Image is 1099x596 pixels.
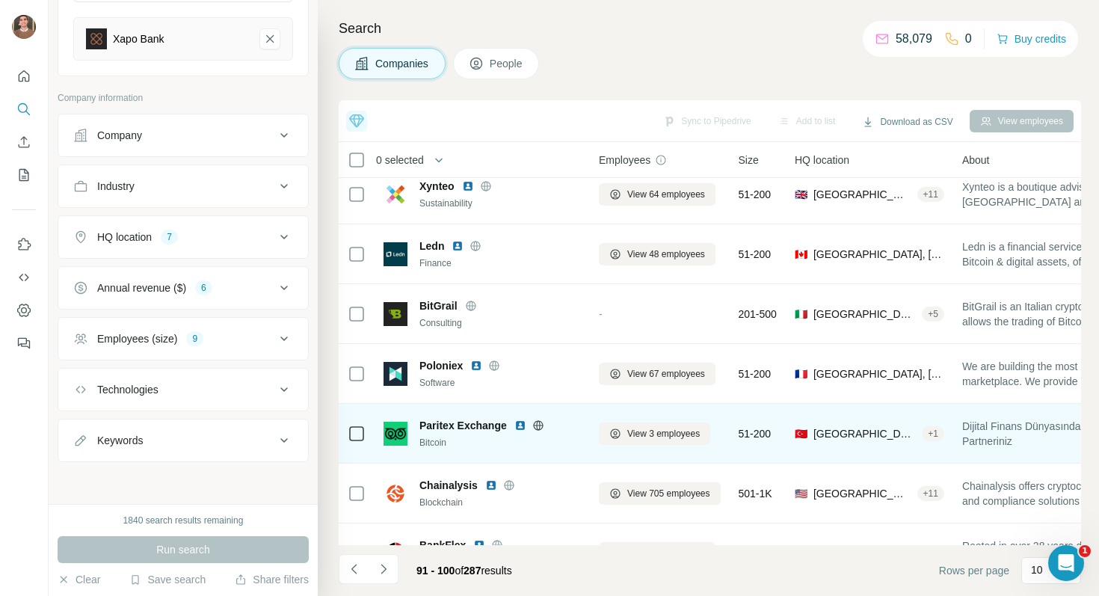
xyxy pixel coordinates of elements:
[739,486,772,501] span: 501-1K
[599,482,721,505] button: View 705 employees
[384,242,407,266] img: Logo of Ledn
[12,264,36,291] button: Use Surfe API
[97,230,152,245] div: HQ location
[795,426,807,441] span: 🇹🇷
[962,153,990,168] span: About
[12,297,36,324] button: Dashboard
[1031,562,1043,577] p: 10
[795,153,849,168] span: HQ location
[416,565,455,577] span: 91 - 100
[58,91,309,105] p: Company information
[419,496,581,509] div: Blockchain
[939,563,1009,578] span: Rows per page
[739,307,777,322] span: 201-500
[922,427,944,440] div: + 1
[97,382,158,397] div: Technologies
[384,362,407,386] img: Logo of Poloniex
[235,572,309,587] button: Share filters
[462,180,474,192] img: LinkedIn logo
[384,482,407,506] img: Logo of Chainalysis
[813,486,911,501] span: [GEOGRAPHIC_DATA], [US_STATE]
[384,422,407,446] img: Logo of Paritex Exchange
[813,247,944,262] span: [GEOGRAPHIC_DATA], [GEOGRAPHIC_DATA]
[795,187,807,202] span: 🇬🇧
[514,420,526,431] img: LinkedIn logo
[627,367,705,381] span: View 67 employees
[58,372,308,408] button: Technologies
[369,554,398,584] button: Navigate to next page
[419,256,581,270] div: Finance
[376,153,424,168] span: 0 selected
[12,231,36,258] button: Use Surfe on LinkedIn
[186,332,203,345] div: 9
[419,298,458,313] span: BitGrail
[339,554,369,584] button: Navigate to previous page
[419,358,463,373] span: Poloniex
[12,15,36,39] img: Avatar
[599,423,710,445] button: View 3 employees
[195,281,212,295] div: 6
[896,30,932,48] p: 58,079
[419,376,581,390] div: Software
[419,239,444,254] span: Ledn
[58,219,308,255] button: HQ location7
[997,28,1066,49] button: Buy credits
[12,63,36,90] button: Quick start
[58,572,100,587] button: Clear
[97,128,142,143] div: Company
[419,179,455,194] span: Xynteo
[375,56,430,71] span: Companies
[86,28,107,49] img: Xapo Bank-logo
[599,153,650,168] span: Employees
[813,426,916,441] span: [GEOGRAPHIC_DATA], [GEOGRAPHIC_DATA]
[419,436,581,449] div: Bitcoin
[12,129,36,156] button: Enrich CSV
[339,18,1081,39] h4: Search
[739,187,772,202] span: 51-200
[97,433,143,448] div: Keywords
[739,366,772,381] span: 51-200
[599,363,715,385] button: View 67 employees
[97,280,186,295] div: Annual revenue ($)
[922,307,944,321] div: + 5
[627,188,705,201] span: View 64 employees
[739,153,759,168] span: Size
[58,168,308,204] button: Industry
[12,330,36,357] button: Feedback
[58,117,308,153] button: Company
[97,331,177,346] div: Employees (size)
[739,247,772,262] span: 51-200
[1048,545,1084,581] iframe: Intercom live chat
[452,240,464,252] img: LinkedIn logo
[419,478,478,493] span: Chainalysis
[917,487,944,500] div: + 11
[12,96,36,123] button: Search
[813,307,916,322] span: [GEOGRAPHIC_DATA], [GEOGRAPHIC_DATA]
[599,243,715,265] button: View 48 employees
[473,539,485,551] img: LinkedIn logo
[419,197,581,210] div: Sustainability
[113,31,164,46] div: Xapo Bank
[627,248,705,261] span: View 48 employees
[419,316,581,330] div: Consulting
[627,487,710,500] span: View 705 employees
[965,30,972,48] p: 0
[384,182,407,206] img: Logo of Xynteo
[1079,545,1091,557] span: 1
[917,188,944,201] div: + 11
[470,360,482,372] img: LinkedIn logo
[739,426,772,441] span: 51-200
[485,479,497,491] img: LinkedIn logo
[259,28,280,49] button: Xapo Bank-remove-button
[419,418,507,433] span: Paritex Exchange
[852,111,963,133] button: Download as CSV
[129,572,206,587] button: Save search
[813,366,944,381] span: [GEOGRAPHIC_DATA], [GEOGRAPHIC_DATA] d'Azur|[GEOGRAPHIC_DATA]
[813,187,911,202] span: [GEOGRAPHIC_DATA], [GEOGRAPHIC_DATA], [GEOGRAPHIC_DATA]
[795,366,807,381] span: 🇫🇷
[384,302,407,326] img: Logo of BitGrail
[58,270,308,306] button: Annual revenue ($)6
[58,321,308,357] button: Employees (size)9
[599,308,603,320] span: -
[455,565,464,577] span: of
